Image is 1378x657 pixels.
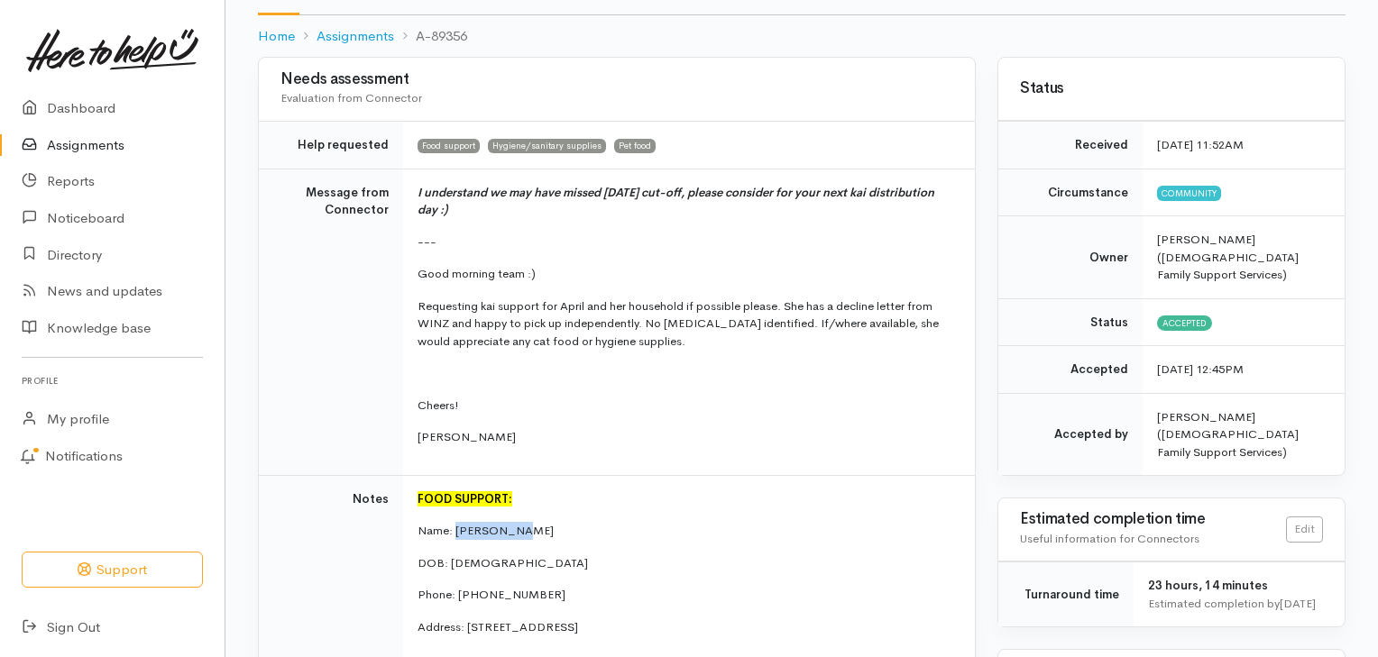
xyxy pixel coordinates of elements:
[998,169,1143,216] td: Circumstance
[418,233,953,251] p: ---
[394,26,467,47] li: A-89356
[259,169,403,475] td: Message from Connector
[614,139,656,153] span: Pet food
[258,15,1346,58] nav: breadcrumb
[418,618,953,636] p: Address: [STREET_ADDRESS]
[998,562,1134,627] td: Turnaround time
[1020,531,1199,546] span: Useful information for Connectors
[418,586,953,604] p: Phone: [PHONE_NUMBER]
[1157,315,1212,330] span: Accepted
[317,26,394,47] a: Assignments
[1143,393,1345,475] td: [PERSON_NAME] ([DEMOGRAPHIC_DATA] Family Support Services)
[418,139,480,153] span: Food support
[418,297,953,351] p: Requesting kai support for April and her household if possible please. She has a decline letter f...
[1148,578,1268,593] span: 23 hours, 14 minutes
[1286,516,1323,543] a: Edit
[1020,511,1286,528] h3: Estimated completion time
[418,185,934,218] b: I understand we may have missed [DATE] cut-off, please consider for your next kai distribution da...
[259,122,403,169] td: Help requested
[22,552,203,589] button: Support
[280,71,953,88] h3: Needs assessment
[1157,361,1244,377] time: [DATE] 12:45PM
[418,522,953,540] p: Name: [PERSON_NAME]
[1157,186,1221,200] span: Community
[258,26,295,47] a: Home
[1280,596,1316,611] time: [DATE]
[998,216,1143,299] td: Owner
[1157,232,1299,282] span: [PERSON_NAME] ([DEMOGRAPHIC_DATA] Family Support Services)
[998,298,1143,346] td: Status
[998,346,1143,394] td: Accepted
[418,397,953,415] p: Cheers!
[1148,595,1323,613] div: Estimated completion by
[1020,80,1323,97] h3: Status
[998,122,1143,169] td: Received
[418,491,512,506] font: FOOD SUPPORT:
[22,369,203,393] h6: Profile
[280,90,422,105] span: Evaluation from Connector
[418,265,953,283] p: Good morning team :)
[1157,137,1244,152] time: [DATE] 11:52AM
[998,393,1143,475] td: Accepted by
[488,139,606,153] span: Hygiene/sanitary supplies
[418,554,953,572] p: DOB: [DEMOGRAPHIC_DATA]
[418,428,953,446] p: [PERSON_NAME]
